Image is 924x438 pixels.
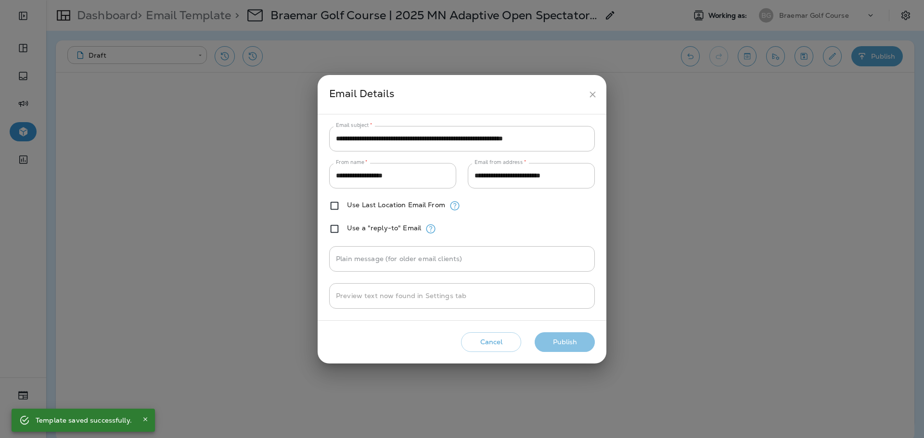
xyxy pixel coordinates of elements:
[329,86,584,103] div: Email Details
[336,159,368,166] label: From name
[347,224,421,232] label: Use a "reply-to" Email
[347,201,445,209] label: Use Last Location Email From
[336,122,372,129] label: Email subject
[535,332,595,352] button: Publish
[475,159,526,166] label: Email from address
[36,412,132,429] div: Template saved successfully.
[140,413,151,425] button: Close
[461,332,521,352] button: Cancel
[584,86,602,103] button: close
